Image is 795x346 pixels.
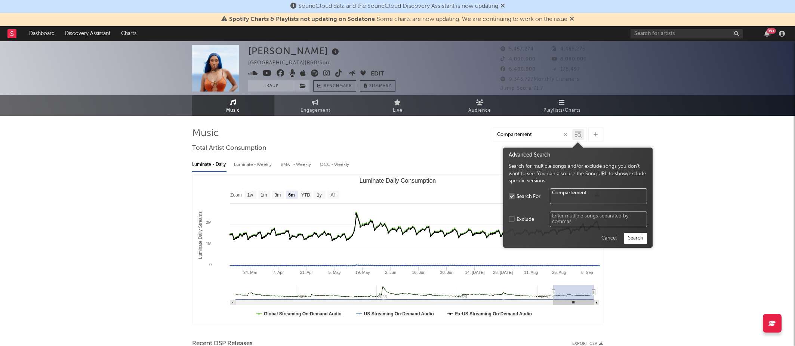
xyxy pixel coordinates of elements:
[209,262,211,267] text: 0
[192,174,603,324] svg: Luminate Daily Consumption
[509,163,647,185] div: Search for multiple songs and/or exclude songs you don't want to see. You can also use the Song U...
[493,132,572,138] input: Search by song name or URL
[234,158,273,171] div: Luminate - Weekly
[274,95,357,116] a: Engagement
[764,31,770,37] button: 99+
[357,95,439,116] a: Live
[581,270,593,275] text: 8. Sep
[543,106,580,115] span: Playlists/Charts
[552,47,585,52] span: 4,485,275
[500,86,543,91] span: Jump Score: 71.7
[328,270,341,275] text: 5. May
[243,270,257,275] text: 24. Mar
[330,192,335,198] text: All
[248,80,295,92] button: Track
[116,26,142,41] a: Charts
[517,193,540,201] div: Search For
[500,77,579,82] span: 9,343,727 Monthly Listeners
[465,270,484,275] text: 14. [DATE]
[552,67,580,72] span: 175,497
[313,80,356,92] a: Benchmark
[206,220,211,225] text: 2M
[493,270,513,275] text: 28. [DATE]
[440,270,453,275] text: 30. Jun
[300,270,313,275] text: 21. Apr
[439,95,521,116] a: Audience
[597,233,620,244] button: Cancel
[355,270,370,275] text: 19. May
[552,57,587,62] span: 8,080,000
[385,270,396,275] text: 2. Jun
[301,106,330,115] span: Engagement
[192,95,274,116] a: Music
[624,233,647,244] button: Search
[229,16,567,22] span: : Some charts are now updating. We are continuing to work on the issue
[206,241,211,246] text: 1M
[521,95,603,116] a: Playlists/Charts
[301,192,310,198] text: YTD
[524,270,537,275] text: 11. Aug
[230,192,242,198] text: Zoom
[500,47,534,52] span: 5,457,274
[197,211,203,259] text: Luminate Daily Streams
[324,82,352,91] span: Benchmark
[192,144,266,153] span: Total Artist Consumption
[455,311,532,316] text: Ex-US Streaming On-Demand Audio
[393,106,403,115] span: Live
[500,3,505,9] span: Dismiss
[369,84,391,88] span: Summary
[500,57,536,62] span: 4,000,000
[248,59,339,68] div: [GEOGRAPHIC_DATA] | R&B/Soul
[281,158,312,171] div: BMAT - Weekly
[229,16,375,22] span: Spotify Charts & Playlists not updating on Sodatone
[261,192,267,198] text: 1m
[273,270,284,275] text: 7. Apr
[320,158,350,171] div: OCC - Weekly
[550,188,647,204] textarea: Compartement
[468,106,491,115] span: Audience
[288,192,295,198] text: 6m
[767,28,776,34] div: 99 +
[359,177,436,184] text: Luminate Daily Consumption
[631,29,743,38] input: Search for artists
[570,16,574,22] span: Dismiss
[192,158,227,171] div: Luminate - Daily
[360,80,395,92] button: Summary
[371,69,384,79] button: Edit
[274,192,281,198] text: 3m
[517,216,534,223] div: Exclude
[298,3,498,9] span: SoundCloud data and the SoundCloud Discovery Assistant is now updating
[226,106,240,115] span: Music
[247,192,253,198] text: 1w
[364,311,434,316] text: US Streaming On-Demand Audio
[500,67,536,72] span: 6,400,000
[60,26,116,41] a: Discovery Assistant
[509,151,647,159] div: Advanced Search
[317,192,322,198] text: 1y
[572,342,603,346] button: Export CSV
[552,270,566,275] text: 25. Aug
[412,270,425,275] text: 16. Jun
[24,26,60,41] a: Dashboard
[248,45,341,57] div: [PERSON_NAME]
[264,311,342,316] text: Global Streaming On-Demand Audio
